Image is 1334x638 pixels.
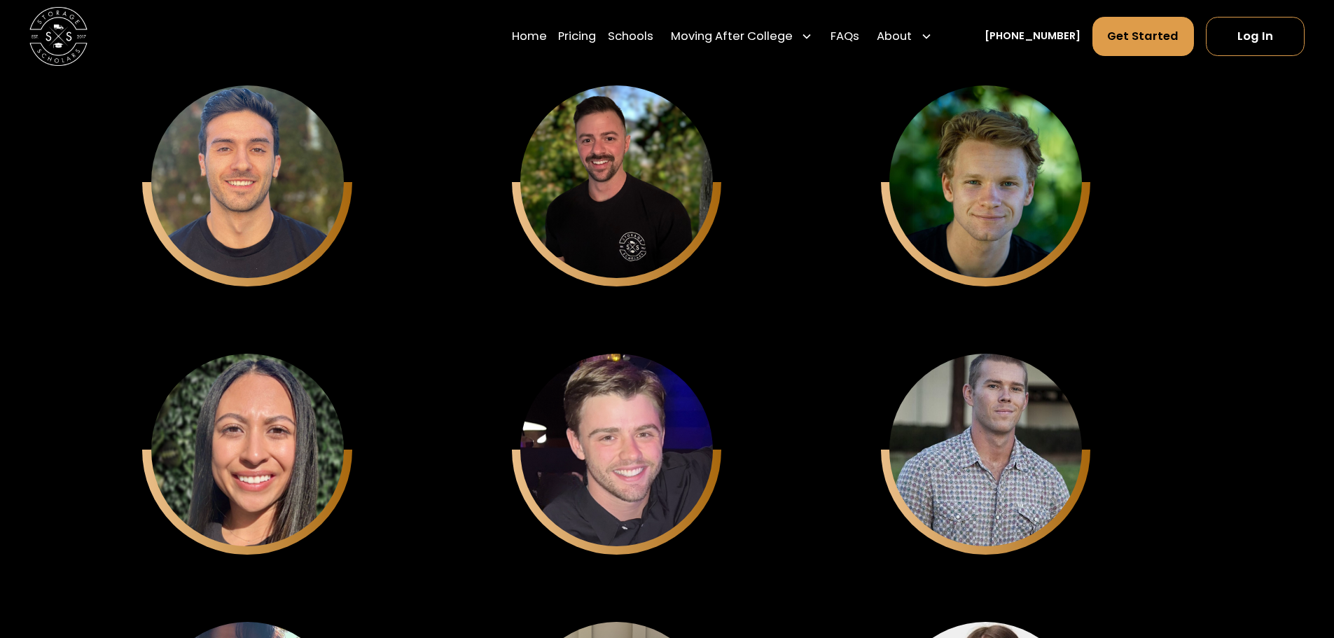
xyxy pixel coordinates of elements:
[29,7,88,65] img: Storage Scholars main logo
[1092,17,1195,56] a: Get Started
[877,28,912,46] div: About
[512,16,547,57] a: Home
[671,28,793,46] div: Moving After College
[985,29,1081,44] a: [PHONE_NUMBER]
[558,16,596,57] a: Pricing
[871,16,938,57] div: About
[608,16,653,57] a: Schools
[1206,17,1305,56] a: Log In
[831,16,859,57] a: FAQs
[665,16,819,57] div: Moving After College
